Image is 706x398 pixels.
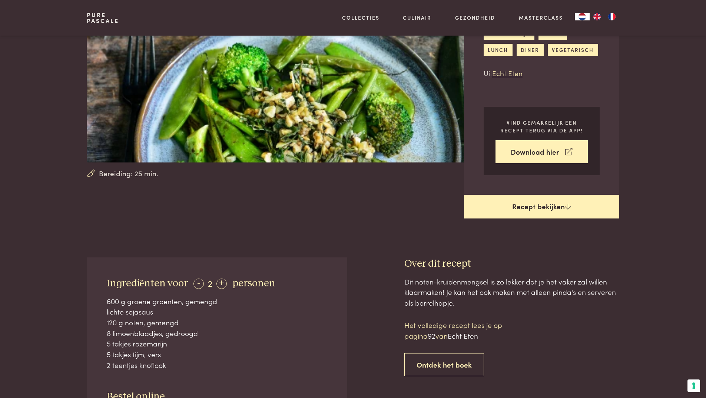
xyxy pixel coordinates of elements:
[232,278,275,289] span: personen
[590,13,619,20] ul: Language list
[216,279,227,289] div: +
[448,330,478,341] span: Echt Eten
[107,306,328,317] div: lichte sojasaus
[342,14,379,22] a: Collecties
[193,279,204,289] div: -
[495,119,588,134] p: Vind gemakkelijk een recept terug via de app!
[484,68,600,79] p: Uit
[107,328,328,339] div: 8 limoenblaadjes, gedroogd
[484,44,513,56] a: lunch
[87,12,119,24] a: PurePascale
[464,195,619,218] a: Recept bekijken
[575,13,590,20] div: Language
[107,317,328,328] div: 120 g noten, gemengd
[590,13,604,20] a: EN
[107,360,328,371] div: 2 teentjes knoflook
[107,338,328,349] div: 5 takjes rozemarijn
[575,13,590,20] a: NL
[455,14,495,22] a: Gezondheid
[208,277,212,289] span: 2
[604,13,619,20] a: FR
[519,14,563,22] a: Masterclass
[107,349,328,360] div: 5 takjes tijm, vers
[428,330,435,341] span: 92
[492,68,523,78] a: Echt Eten
[99,168,158,179] span: Bereiding: 25 min.
[687,379,700,392] button: Uw voorkeuren voor toestemming voor trackingtechnologieën
[107,278,188,289] span: Ingrediënten voor
[404,320,530,341] p: Het volledige recept lees je op pagina van
[403,14,431,22] a: Culinair
[517,44,544,56] a: diner
[404,276,619,308] div: Dit noten-kruidenmengsel is zo lekker dat je het vaker zal willen klaarmaken! Je kan het ook make...
[575,13,619,20] aside: Language selected: Nederlands
[404,353,484,376] a: Ontdek het boek
[404,257,619,270] h3: Over dit recept
[495,140,588,164] a: Download hier
[548,44,598,56] a: vegetarisch
[107,296,328,307] div: 600 g groene groenten, gemengd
